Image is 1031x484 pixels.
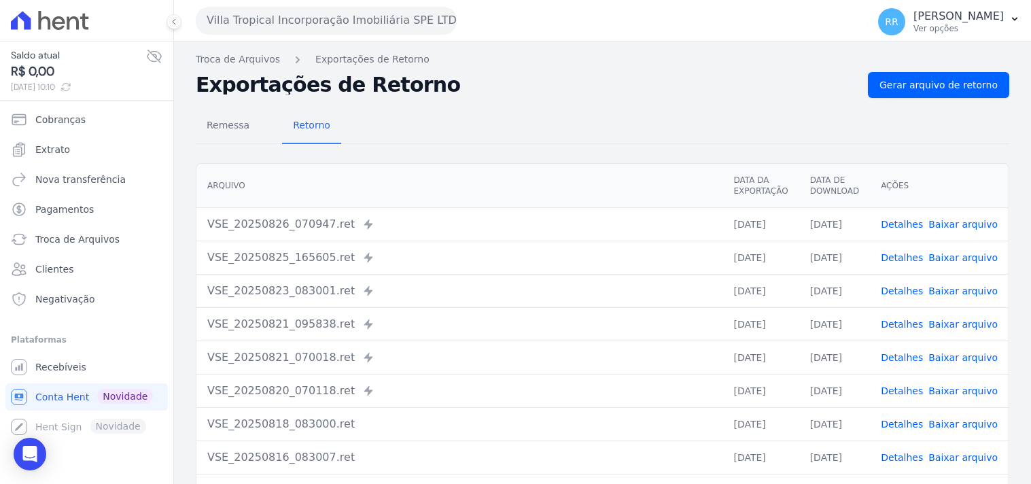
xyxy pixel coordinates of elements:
a: Detalhes [881,352,923,363]
div: VSE_20250823_083001.ret [207,283,712,299]
td: [DATE] [799,374,870,407]
div: Open Intercom Messenger [14,438,46,470]
td: [DATE] [722,207,799,241]
span: Saldo atual [11,48,146,63]
span: R$ 0,00 [11,63,146,81]
a: Detalhes [881,419,923,430]
span: Troca de Arquivos [35,232,120,246]
div: VSE_20250826_070947.ret [207,216,712,232]
span: Remessa [198,111,258,139]
a: Negativação [5,286,168,313]
span: RR [885,17,898,27]
a: Remessa [196,109,260,144]
td: [DATE] [799,241,870,274]
button: Villa Tropical Incorporação Imobiliária SPE LTDA [196,7,457,34]
a: Troca de Arquivos [196,52,280,67]
td: [DATE] [799,407,870,440]
div: VSE_20250820_070118.ret [207,383,712,399]
span: [DATE] 10:10 [11,81,146,93]
th: Data da Exportação [722,164,799,208]
a: Detalhes [881,452,923,463]
div: VSE_20250825_165605.ret [207,249,712,266]
span: Gerar arquivo de retorno [879,78,998,92]
div: VSE_20250821_070018.ret [207,349,712,366]
span: Conta Hent [35,390,89,404]
span: Retorno [285,111,338,139]
td: [DATE] [722,307,799,341]
span: Cobranças [35,113,86,126]
td: [DATE] [722,274,799,307]
a: Cobranças [5,106,168,133]
span: Novidade [97,389,153,404]
td: [DATE] [722,440,799,474]
span: Clientes [35,262,73,276]
span: Recebíveis [35,360,86,374]
a: Nova transferência [5,166,168,193]
td: [DATE] [799,341,870,374]
a: Conta Hent Novidade [5,383,168,411]
a: Pagamentos [5,196,168,223]
a: Recebíveis [5,353,168,381]
td: [DATE] [722,341,799,374]
a: Baixar arquivo [928,452,998,463]
a: Detalhes [881,252,923,263]
button: RR [PERSON_NAME] Ver opções [867,3,1031,41]
a: Baixar arquivo [928,252,998,263]
td: [DATE] [722,374,799,407]
th: Ações [870,164,1009,208]
a: Baixar arquivo [928,385,998,396]
span: Nova transferência [35,173,126,186]
p: Ver opções [913,23,1004,34]
td: [DATE] [799,307,870,341]
a: Baixar arquivo [928,219,998,230]
nav: Sidebar [11,106,162,440]
a: Exportações de Retorno [315,52,430,67]
td: [DATE] [722,241,799,274]
div: VSE_20250816_083007.ret [207,449,712,466]
a: Clientes [5,256,168,283]
h2: Exportações de Retorno [196,75,857,94]
a: Detalhes [881,219,923,230]
a: Baixar arquivo [928,419,998,430]
th: Arquivo [196,164,722,208]
td: [DATE] [799,274,870,307]
span: Extrato [35,143,70,156]
a: Detalhes [881,286,923,296]
p: [PERSON_NAME] [913,10,1004,23]
td: [DATE] [799,440,870,474]
div: VSE_20250818_083000.ret [207,416,712,432]
div: Plataformas [11,332,162,348]
div: VSE_20250821_095838.ret [207,316,712,332]
a: Baixar arquivo [928,286,998,296]
a: Extrato [5,136,168,163]
a: Troca de Arquivos [5,226,168,253]
a: Baixar arquivo [928,319,998,330]
a: Baixar arquivo [928,352,998,363]
td: [DATE] [799,207,870,241]
span: Pagamentos [35,203,94,216]
a: Retorno [282,109,341,144]
a: Detalhes [881,319,923,330]
th: Data de Download [799,164,870,208]
a: Gerar arquivo de retorno [868,72,1009,98]
span: Negativação [35,292,95,306]
a: Detalhes [881,385,923,396]
nav: Breadcrumb [196,52,1009,67]
td: [DATE] [722,407,799,440]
